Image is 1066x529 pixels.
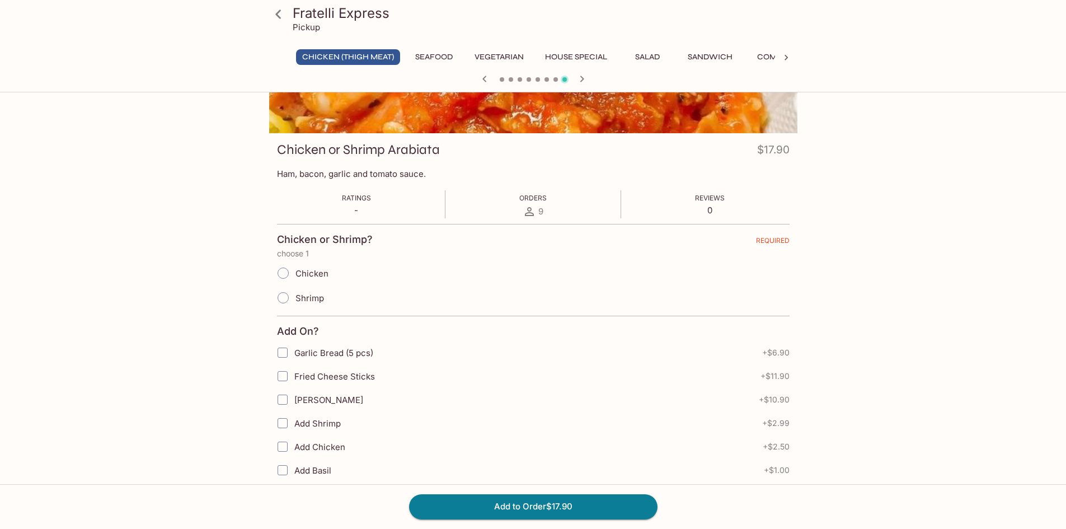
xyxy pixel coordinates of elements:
span: Garlic Bread (5 pcs) [294,348,373,358]
button: Salad [622,49,673,65]
p: choose 1 [277,249,790,258]
p: Ham, bacon, garlic and tomato sauce. [277,168,790,179]
span: Shrimp [295,293,324,303]
span: + $11.90 [760,372,790,381]
button: Chicken (Thigh Meat) [296,49,400,65]
h3: Fratelli Express [293,4,793,22]
button: Sandwich [682,49,739,65]
span: [PERSON_NAME] [294,395,363,405]
p: Pickup [293,22,320,32]
h4: $17.90 [757,141,790,163]
span: Orders [519,194,547,202]
span: Chicken [295,268,328,279]
h4: Add On? [277,325,319,338]
h4: Chicken or Shrimp? [277,233,373,246]
span: Add Chicken [294,442,345,452]
span: 9 [538,206,543,217]
span: + $2.50 [763,442,790,451]
p: 0 [695,205,725,216]
h3: Chicken or Shrimp Arabiata [277,141,440,158]
span: Reviews [695,194,725,202]
span: + $10.90 [759,395,790,404]
button: Seafood [409,49,459,65]
button: House Special [539,49,613,65]
span: REQUIRED [756,236,790,249]
span: Add Shrimp [294,418,341,429]
span: + $1.00 [764,466,790,475]
span: Fried Cheese Sticks [294,371,375,382]
button: Add to Order$17.90 [409,494,658,519]
span: Add Basil [294,465,331,476]
span: + $6.90 [762,348,790,357]
p: - [342,205,371,216]
span: + $2.99 [762,419,790,428]
span: Ratings [342,194,371,202]
button: Vegetarian [468,49,530,65]
button: Combo [748,49,798,65]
